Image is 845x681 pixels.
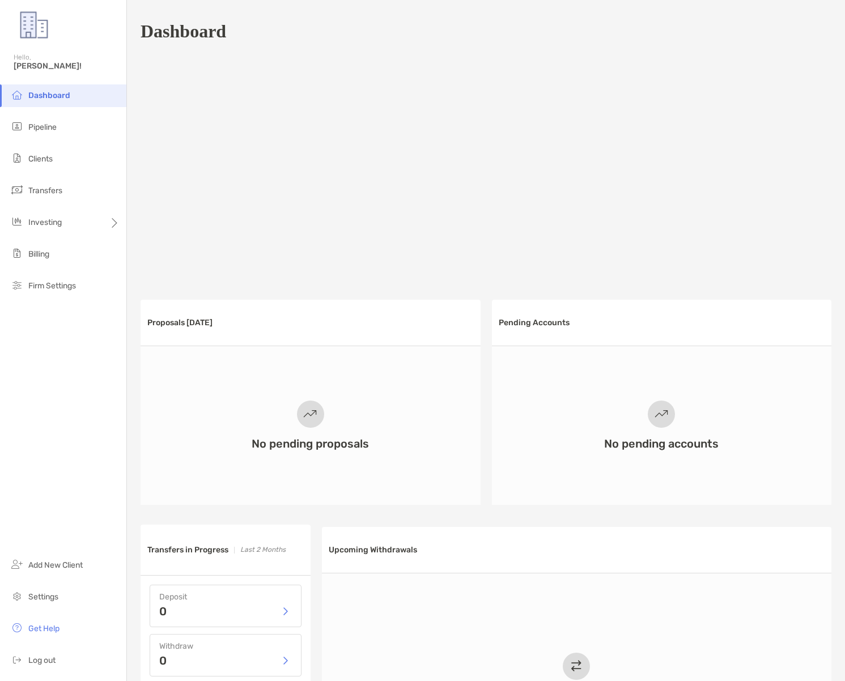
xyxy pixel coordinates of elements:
[28,592,58,602] span: Settings
[10,183,24,197] img: transfers icon
[604,437,719,450] h3: No pending accounts
[252,437,369,450] h3: No pending proposals
[28,560,83,570] span: Add New Client
[28,218,62,227] span: Investing
[159,641,292,651] h4: Withdraw
[10,621,24,635] img: get-help icon
[28,154,53,164] span: Clients
[329,545,417,555] h3: Upcoming Withdrawals
[10,120,24,133] img: pipeline icon
[10,557,24,571] img: add_new_client icon
[28,186,62,195] span: Transfers
[28,656,56,665] span: Log out
[240,543,286,557] p: Last 2 Months
[141,21,226,42] h1: Dashboard
[147,545,228,555] h3: Transfers in Progress
[10,653,24,666] img: logout icon
[28,91,70,100] span: Dashboard
[14,61,120,71] span: [PERSON_NAME]!
[147,318,213,327] h3: Proposals [DATE]
[159,655,167,666] p: 0
[10,246,24,260] img: billing icon
[14,5,54,45] img: Zoe Logo
[10,215,24,228] img: investing icon
[499,318,570,327] h3: Pending Accounts
[10,278,24,292] img: firm-settings icon
[10,88,24,101] img: dashboard icon
[28,624,60,633] span: Get Help
[159,592,292,602] h4: Deposit
[28,249,49,259] span: Billing
[10,589,24,603] img: settings icon
[159,606,167,617] p: 0
[28,122,57,132] span: Pipeline
[28,281,76,291] span: Firm Settings
[10,151,24,165] img: clients icon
